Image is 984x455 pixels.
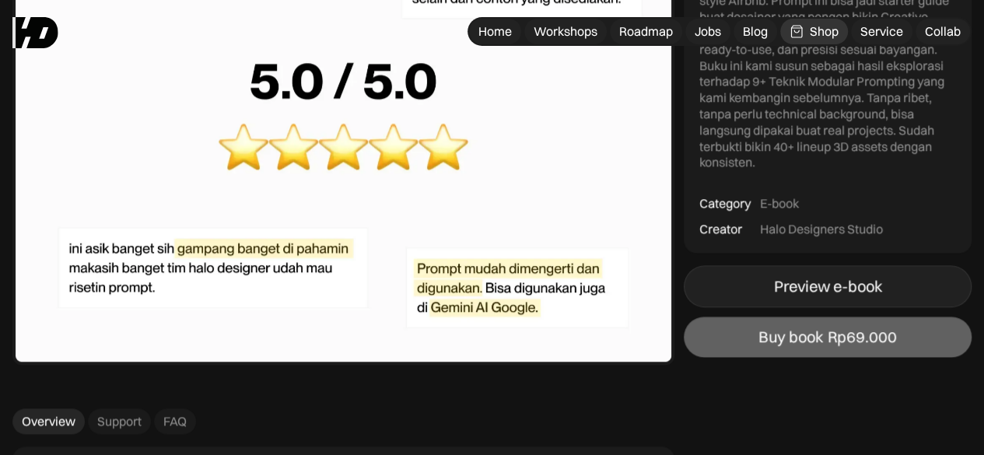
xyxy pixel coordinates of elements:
[97,413,142,429] div: Support
[699,221,742,237] div: Creator
[524,19,607,44] a: Workshops
[469,19,521,44] a: Home
[760,221,883,237] div: Halo Designers Studio
[22,413,75,429] div: Overview
[684,317,972,357] a: Buy bookRp69.000
[163,413,187,429] div: FAQ
[916,19,970,44] a: Collab
[743,23,768,40] div: Blog
[534,23,597,40] div: Workshops
[699,195,751,212] div: Category
[619,23,673,40] div: Roadmap
[780,19,848,44] a: Shop
[925,23,961,40] div: Collab
[478,23,512,40] div: Home
[734,19,777,44] a: Blog
[860,23,903,40] div: Service
[851,19,912,44] a: Service
[828,327,897,346] div: Rp69.000
[774,277,882,296] div: Preview e-book
[685,19,730,44] a: Jobs
[758,327,823,346] div: Buy book
[695,23,721,40] div: Jobs
[810,23,839,40] div: Shop
[760,195,799,212] div: E-book
[684,265,972,307] a: Preview e-book
[610,19,682,44] a: Roadmap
